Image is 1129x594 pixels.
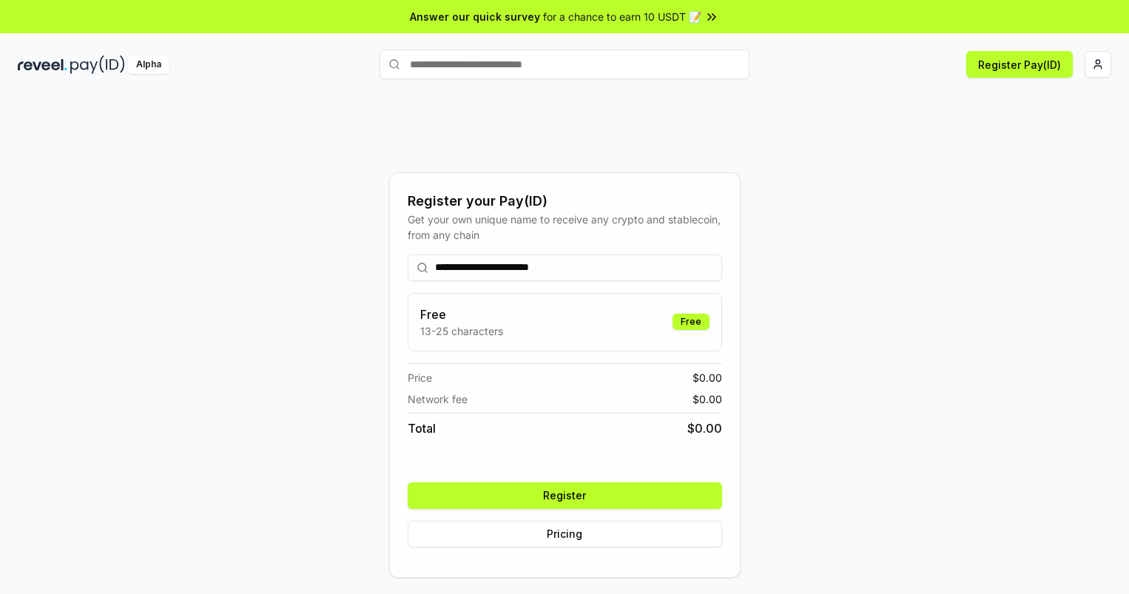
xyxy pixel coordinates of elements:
[408,482,722,509] button: Register
[128,55,169,74] div: Alpha
[408,370,432,385] span: Price
[408,212,722,243] div: Get your own unique name to receive any crypto and stablecoin, from any chain
[70,55,125,74] img: pay_id
[687,419,722,437] span: $ 0.00
[966,51,1073,78] button: Register Pay(ID)
[408,391,468,407] span: Network fee
[408,191,722,212] div: Register your Pay(ID)
[18,55,67,74] img: reveel_dark
[692,370,722,385] span: $ 0.00
[420,323,503,339] p: 13-25 characters
[410,9,540,24] span: Answer our quick survey
[408,419,436,437] span: Total
[673,314,710,330] div: Free
[543,9,701,24] span: for a chance to earn 10 USDT 📝
[692,391,722,407] span: $ 0.00
[420,306,503,323] h3: Free
[408,521,722,547] button: Pricing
